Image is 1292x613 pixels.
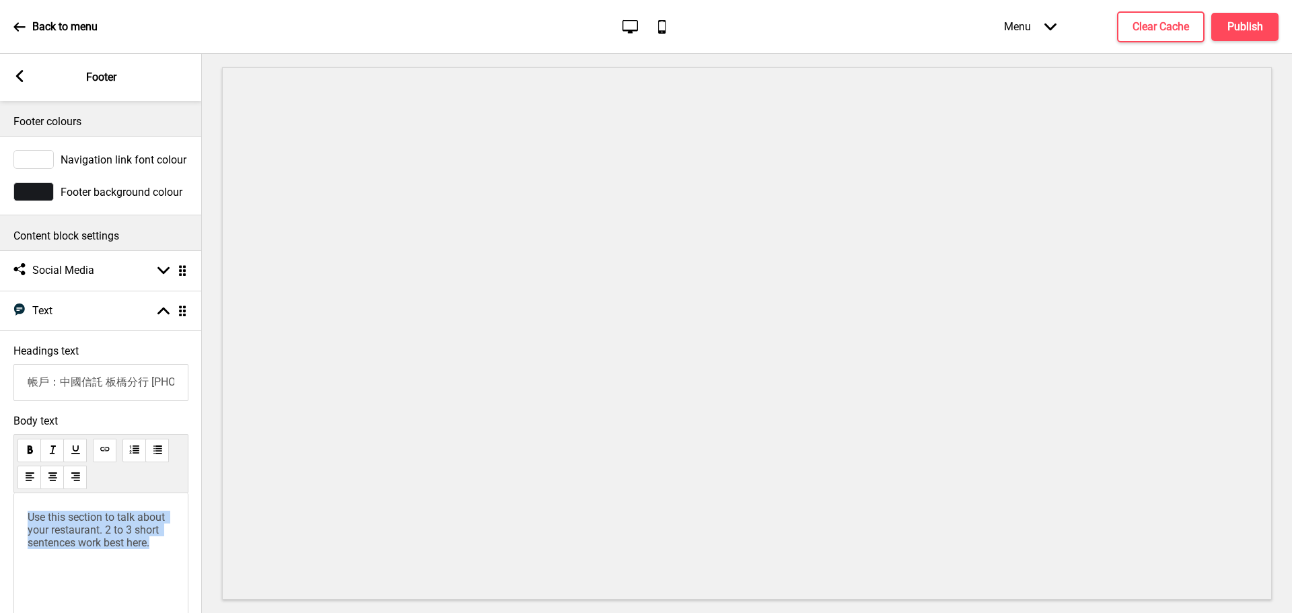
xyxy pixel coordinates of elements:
button: bold [17,439,41,462]
button: underline [63,439,87,462]
label: Headings text [13,345,79,357]
a: Back to menu [13,9,98,45]
button: italic [40,439,64,462]
p: Back to menu [32,20,98,34]
button: alignLeft [17,466,41,489]
span: Navigation link font colour [61,153,186,166]
div: Menu [991,7,1070,46]
button: link [93,439,116,462]
span: Footer background colour [61,186,182,199]
p: Footer [86,70,116,85]
button: alignRight [63,466,87,489]
div: Footer background colour [13,182,188,201]
h4: Social Media [32,263,94,278]
span: Body text [13,414,188,427]
p: Content block settings [13,229,188,244]
div: Navigation link font colour [13,150,188,169]
span: Use this section to talk about your restaurant. 2 to 3 short sentences work best here. [28,511,168,549]
button: alignCenter [40,466,64,489]
h4: Clear Cache [1133,20,1189,34]
h4: Publish [1227,20,1263,34]
button: orderedList [122,439,146,462]
button: unorderedList [145,439,169,462]
h4: Text [32,303,52,318]
button: Clear Cache [1117,11,1205,42]
button: Publish [1211,13,1279,41]
p: Footer colours [13,114,188,129]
